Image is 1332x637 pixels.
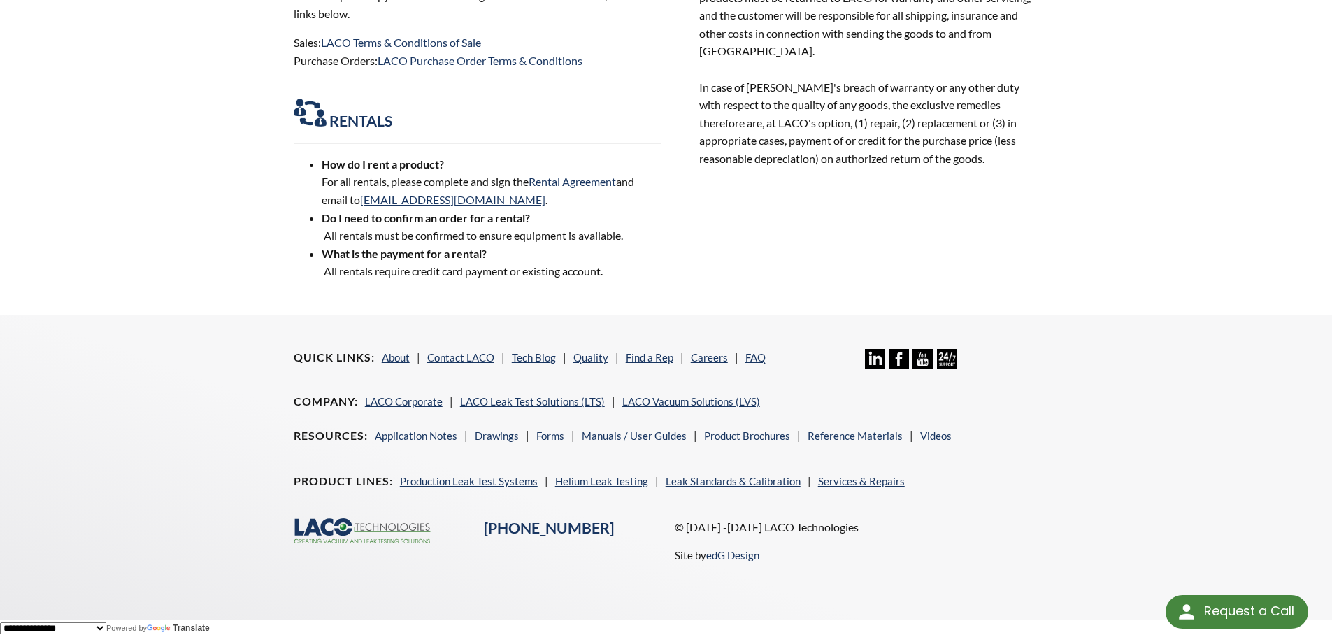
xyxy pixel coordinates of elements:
a: Careers [691,351,728,364]
a: Manuals / User Guides [582,429,687,442]
strong: How do I rent a product? [322,157,444,171]
a: Services & Repairs [818,475,905,487]
a: Rental Agreement [529,175,616,188]
img: Asset_4123.png [294,99,327,127]
h4: Product Lines [294,474,393,489]
a: Application Notes [375,429,457,442]
li: All rentals must be confirmed to ensure equipment is available. [322,209,661,245]
a: Helium Leak Testing [555,475,648,487]
a: Videos [920,429,952,442]
img: round button [1175,601,1198,623]
a: FAQ [745,351,766,364]
strong: Do I need to confirm an order for a rental? [322,211,530,243]
a: Product Brochures [704,429,790,442]
a: Quality [573,351,608,364]
h4: Company [294,394,358,409]
p: Sales: Purchase Orders: [294,34,661,87]
img: 24/7 Support Icon [937,349,957,369]
a: Production Leak Test Systems [400,475,538,487]
a: LACO Purchase Order Terms & Conditions [378,54,582,67]
a: Find a Rep [626,351,673,364]
li: For all rentals, please complete and sign the and email to . [322,155,661,209]
a: Drawings [475,429,519,442]
a: LACO Vacuum Solutions (LVS) [622,395,760,408]
a: [EMAIL_ADDRESS][DOMAIN_NAME] [360,193,545,206]
h4: Resources [294,429,368,443]
strong: RENTALS [329,112,392,130]
a: Contact LACO [427,351,494,364]
a: [PHONE_NUMBER] [484,519,614,537]
img: Google Translate [147,624,173,634]
a: About [382,351,410,364]
a: LACO Leak Test Solutions (LTS) [460,395,605,408]
a: LACO Terms & Conditions of Sale [321,36,481,49]
h4: Quick Links [294,350,375,365]
a: Tech Blog [512,351,556,364]
a: LACO Corporate [365,395,443,408]
a: Leak Standards & Calibration [666,475,801,487]
a: Forms [536,429,564,442]
p: © [DATE] -[DATE] LACO Technologies [675,518,1039,536]
div: Request a Call [1204,595,1294,627]
li: All rentals require credit card payment or existing account. [322,245,661,280]
a: Reference Materials [808,429,903,442]
p: Site by [675,547,759,564]
a: Translate [147,623,210,633]
strong: What is the payment for a rental? [322,247,487,278]
div: Request a Call [1166,595,1308,629]
a: 24/7 Support [937,359,957,371]
a: edG Design [706,549,759,561]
